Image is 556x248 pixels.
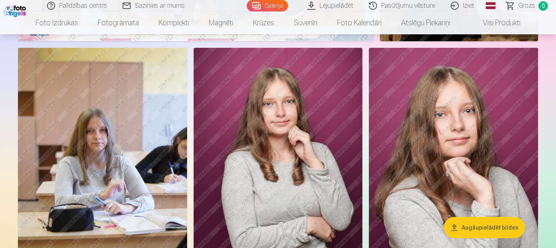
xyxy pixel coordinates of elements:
a: Krūzes [243,11,284,34]
a: Suvenīri [284,11,327,34]
span: Grozs [518,1,535,11]
button: Augšupielādēt bildes [444,217,525,238]
a: Visi produkti [460,11,530,34]
a: Atslēgu piekariņi [391,11,460,34]
img: /fa1 [3,3,28,17]
a: Magnēti [199,11,243,34]
a: Foto izdrukas [26,11,88,34]
a: Komplekti [149,11,199,34]
a: Foto kalendāri [327,11,391,34]
a: Fotogrāmata [88,11,149,34]
span: 0 [538,1,548,11]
